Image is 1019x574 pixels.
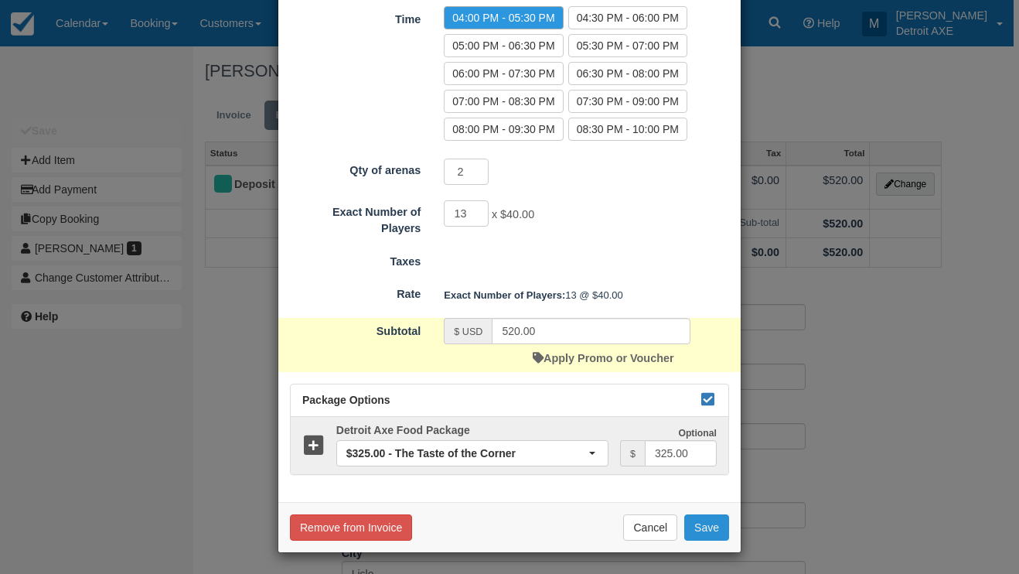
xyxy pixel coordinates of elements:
label: 04:30 PM - 06:00 PM [568,6,687,29]
label: 06:00 PM - 07:30 PM [444,62,563,85]
strong: Optional [678,428,717,439]
label: 04:00 PM - 05:30 PM [444,6,563,29]
strong: Exact Number of Players [444,289,565,301]
a: Detroit Axe Food Package $325.00 - The Taste of the Corner Optional $ [291,417,728,475]
label: 07:30 PM - 09:00 PM [568,90,687,113]
label: Exact Number of Players [278,199,432,236]
span: $325.00 - The Taste of the Corner [346,446,588,461]
div: 13 @ $40.00 [432,282,741,308]
span: Package Options [302,394,390,406]
input: Exact Number of Players [444,200,489,227]
small: $ USD [454,326,482,337]
label: 08:00 PM - 09:30 PM [444,118,563,141]
button: Save [684,514,729,541]
input: Qty of arenas [444,159,489,185]
h5: Detroit Axe Food Package [325,425,620,436]
span: x $40.00 [492,209,534,221]
label: Taxes [278,248,432,270]
label: 05:00 PM - 06:30 PM [444,34,563,57]
label: Rate [278,281,432,302]
label: 05:30 PM - 07:00 PM [568,34,687,57]
label: 08:30 PM - 10:00 PM [568,118,687,141]
small: $ [630,449,636,460]
label: Qty of arenas [278,157,432,179]
a: Apply Promo or Voucher [533,352,673,364]
button: $325.00 - The Taste of the Corner [336,440,608,466]
label: 06:30 PM - 08:00 PM [568,62,687,85]
label: 07:00 PM - 08:30 PM [444,90,563,113]
label: Subtotal [278,318,432,340]
button: Remove from Invoice [290,514,412,541]
button: Cancel [623,514,677,541]
label: Time [278,6,432,28]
